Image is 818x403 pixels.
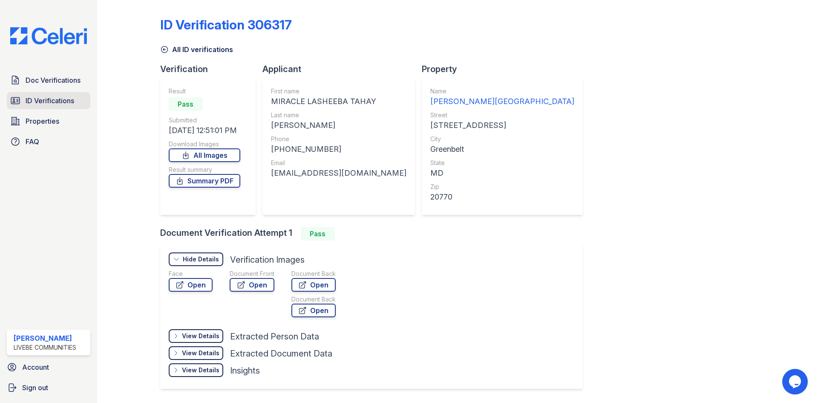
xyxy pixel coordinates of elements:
div: View Details [182,349,219,357]
div: [DATE] 12:51:01 PM [169,125,240,136]
div: Document Back [291,295,336,304]
span: Properties [26,116,59,126]
a: Account [3,359,94,376]
div: Result summary [169,165,240,174]
div: [EMAIL_ADDRESS][DOMAIN_NAME] [271,167,406,179]
div: 20770 [430,191,574,203]
div: View Details [182,366,219,374]
div: First name [271,87,406,96]
div: [PERSON_NAME] [14,333,76,343]
div: Result [169,87,240,96]
div: Download Images [169,140,240,148]
a: Open [230,278,274,292]
a: ID Verifications [7,92,90,109]
div: Pass [169,97,203,111]
div: Email [271,159,406,167]
iframe: chat widget [782,369,809,394]
div: [PERSON_NAME][GEOGRAPHIC_DATA] [430,96,574,107]
a: Properties [7,113,90,130]
div: Zip [430,183,574,191]
div: LiveBe Communities [14,343,76,352]
div: [PHONE_NUMBER] [271,143,406,155]
a: All ID verifications [160,44,233,55]
a: Summary PDF [169,174,240,188]
img: CE_Logo_Blue-a8612792a0a2168367f1c8372b55b34899dd931a85d93a1a3d3e32e68fde9ad4.png [3,27,94,44]
div: View Details [182,332,219,340]
div: State [430,159,574,167]
div: Extracted Document Data [230,348,332,360]
a: Sign out [3,379,94,396]
div: Insights [230,365,260,377]
a: Open [169,278,213,292]
div: Face [169,270,213,278]
div: Name [430,87,574,96]
div: City [430,135,574,143]
a: Doc Verifications [7,72,90,89]
div: Applicant [262,63,422,75]
div: Street [430,111,574,119]
div: Last name [271,111,406,119]
div: Pass [301,227,335,241]
a: Open [291,304,336,317]
div: Property [422,63,590,75]
a: Name [PERSON_NAME][GEOGRAPHIC_DATA] [430,87,574,107]
div: Greenbelt [430,143,574,155]
span: Account [22,362,49,372]
div: [PERSON_NAME] [271,119,406,131]
span: FAQ [26,136,39,147]
a: Open [291,278,336,292]
div: Document Back [291,270,336,278]
div: Verification Images [230,254,305,266]
div: Hide Details [183,255,219,264]
div: Phone [271,135,406,143]
div: Document Verification Attempt 1 [160,227,590,241]
div: ID Verification 306317 [160,17,292,32]
div: Extracted Person Data [230,331,319,342]
a: All Images [169,148,240,162]
span: Doc Verifications [26,75,81,85]
a: FAQ [7,133,90,150]
div: Submitted [169,116,240,125]
div: Verification [160,63,262,75]
span: Sign out [22,383,48,393]
div: MD [430,167,574,179]
div: [STREET_ADDRESS] [430,119,574,131]
div: MIRACLE LASHEEBA TAHAY [271,96,406,107]
div: Document Front [230,270,274,278]
span: ID Verifications [26,96,74,106]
